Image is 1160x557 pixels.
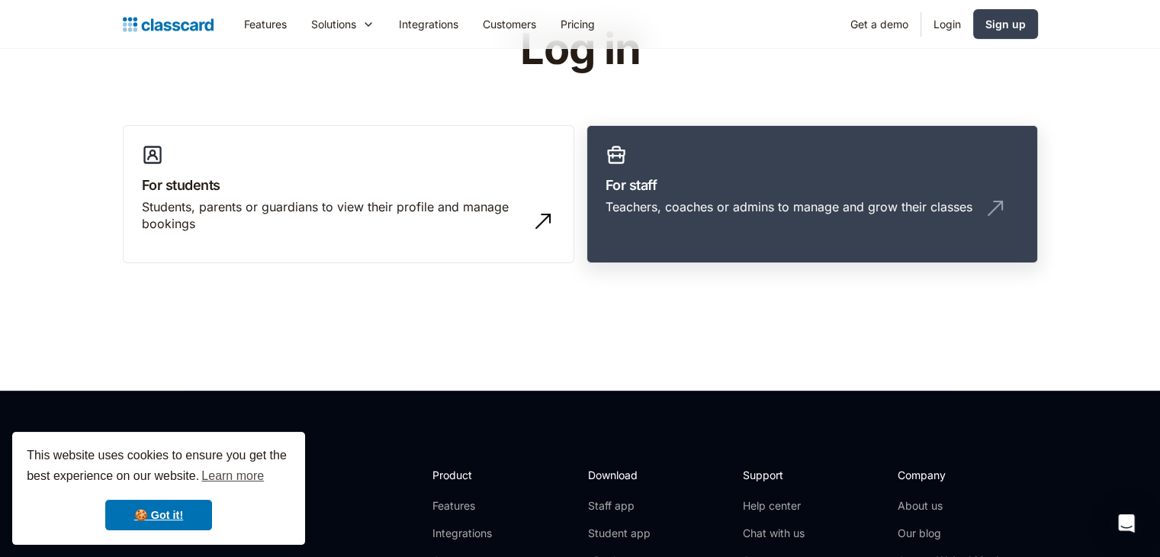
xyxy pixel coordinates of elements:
[387,7,471,41] a: Integrations
[587,498,650,514] a: Staff app
[606,175,1019,195] h3: For staff
[586,125,1038,264] a: For staffTeachers, coaches or admins to manage and grow their classes
[27,446,291,488] span: This website uses cookies to ensure you get the best experience on our website.
[142,198,525,233] div: Students, parents or guardians to view their profile and manage bookings
[471,7,548,41] a: Customers
[432,498,514,514] a: Features
[587,467,650,483] h2: Download
[743,526,805,541] a: Chat with us
[199,465,266,488] a: learn more about cookies
[743,498,805,514] a: Help center
[838,7,921,41] a: Get a demo
[548,7,607,41] a: Pricing
[921,7,973,41] a: Login
[898,526,999,541] a: Our blog
[587,526,650,541] a: Student app
[123,125,574,264] a: For studentsStudents, parents or guardians to view their profile and manage bookings
[105,500,212,530] a: dismiss cookie message
[432,526,514,541] a: Integrations
[142,175,555,195] h3: For students
[123,14,214,35] a: Logo
[973,9,1038,39] a: Sign up
[898,498,999,514] a: About us
[311,16,356,32] div: Solutions
[985,16,1026,32] div: Sign up
[232,7,299,41] a: Features
[1108,505,1145,542] div: Open Intercom Messenger
[432,467,514,483] h2: Product
[898,467,999,483] h2: Company
[299,7,387,41] div: Solutions
[12,432,305,545] div: cookieconsent
[338,26,822,73] h1: Log in
[606,198,972,215] div: Teachers, coaches or admins to manage and grow their classes
[743,467,805,483] h2: Support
